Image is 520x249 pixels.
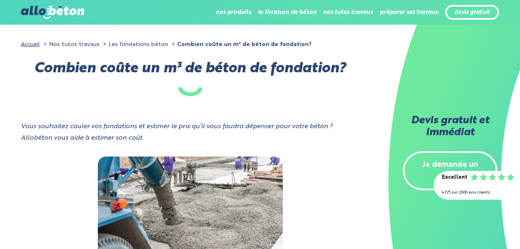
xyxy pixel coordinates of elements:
h2: Devis gratuit et immédiat [403,115,497,139]
li: nos produits [216,2,251,22]
i: Vous souhaitez couler vos fondations et estimer le prix qu’il vous faudra dépenser pour votre bét... [21,123,333,142]
a: devis gratuit [454,9,490,16]
img: allobéton [21,6,84,19]
a: Accueil [21,41,40,47]
div: Excellent [442,172,467,184]
li: préparer ses travaux [380,2,439,22]
li: Combien coûte un m³ de béton de fondation? [170,39,312,51]
li: Nos tutos travaux [42,39,99,51]
div: 4.7/5 sur 2300 avis clients [442,187,512,199]
li: la livraison de béton [258,2,317,22]
li: Les fondations béton [101,39,168,51]
h1: Combien coûte un m³ de béton de fondation? [21,63,360,96]
a: Je demande un devis [403,151,497,191]
li: nos tutos travaux [323,2,373,22]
